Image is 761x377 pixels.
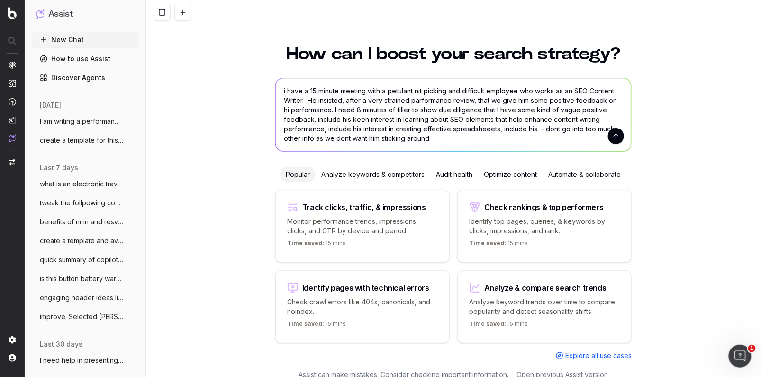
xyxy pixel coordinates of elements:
button: I am writing a performance review and po [32,114,138,129]
span: 1 [748,345,756,352]
div: Analyze keywords & competitors [316,167,430,182]
span: Time saved: [469,239,506,247]
p: Analyze keyword trends over time to compare popularity and detect seasonality shifts. [469,297,620,316]
textarea: i have a 15 minute meeting with a petulant nit picking and difficult employee who works as an SEO... [276,78,631,151]
a: How to use Assist [32,51,138,66]
div: Analyze & compare search trends [484,284,607,292]
a: Explore all use cases [556,351,632,360]
img: My account [9,354,16,362]
span: I am writing a performance review and po [40,117,123,126]
span: create a template for this header for ou [40,136,123,145]
span: create a template and average character [40,236,123,246]
div: Track clicks, traffic, & impressions [302,203,426,211]
span: improve: Selected [PERSON_NAME] stores a [40,312,123,322]
span: Time saved: [469,320,506,327]
div: Optimize content [478,167,543,182]
p: Check crawl errors like 404s, canonicals, and noindex. [287,297,438,316]
p: Identify top pages, queries, & keywords by clicks, impressions, and rank. [469,217,620,236]
p: 15 mins [287,239,346,251]
img: Analytics [9,61,16,69]
button: tweak the follpowing content to reflect [32,195,138,211]
img: Setting [9,336,16,344]
img: Switch project [9,159,15,166]
img: Studio [9,116,16,124]
span: Time saved: [287,239,324,247]
button: is this button battery warning in line w [32,271,138,286]
button: I need help in presenting the issues I a [32,353,138,368]
span: tweak the follpowing content to reflect [40,198,123,208]
h1: Assist [48,8,73,21]
span: is this button battery warning in line w [40,274,123,284]
button: quick summary of copilot create an agent [32,252,138,267]
p: 15 mins [469,320,528,331]
button: benefits of nmn and resveratrol for 53 y [32,214,138,230]
div: Automate & collaborate [543,167,627,182]
div: Audit health [430,167,478,182]
p: Monitor performance trends, impressions, clicks, and CTR by device and period. [287,217,438,236]
p: 15 mins [469,239,528,251]
button: Assist [36,8,135,21]
span: engaging header ideas like this: Discove [40,293,123,303]
a: Discover Agents [32,70,138,85]
p: 15 mins [287,320,346,331]
span: last 30 days [40,340,82,349]
h1: How can I boost your search strategy? [275,46,632,63]
button: New Chat [32,32,138,47]
iframe: Intercom live chat [729,345,752,368]
div: Identify pages with technical errors [302,284,429,292]
div: Popular [280,167,316,182]
span: what is an electronic travel authority E [40,179,123,189]
button: improve: Selected [PERSON_NAME] stores a [32,309,138,324]
img: Assist [36,9,45,18]
span: I need help in presenting the issues I a [40,356,123,365]
span: benefits of nmn and resveratrol for 53 y [40,217,123,227]
button: create a template and average character [32,233,138,248]
span: quick summary of copilot create an agent [40,255,123,265]
img: Assist [9,134,16,142]
span: Time saved: [287,320,324,327]
button: create a template for this header for ou [32,133,138,148]
img: Botify logo [8,7,17,19]
img: Intelligence [9,79,16,87]
span: [DATE] [40,101,61,110]
button: engaging header ideas like this: Discove [32,290,138,305]
button: what is an electronic travel authority E [32,176,138,192]
img: Activation [9,98,16,106]
span: last 7 days [40,163,78,173]
div: Check rankings & top performers [484,203,604,211]
span: Explore all use cases [565,351,632,360]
